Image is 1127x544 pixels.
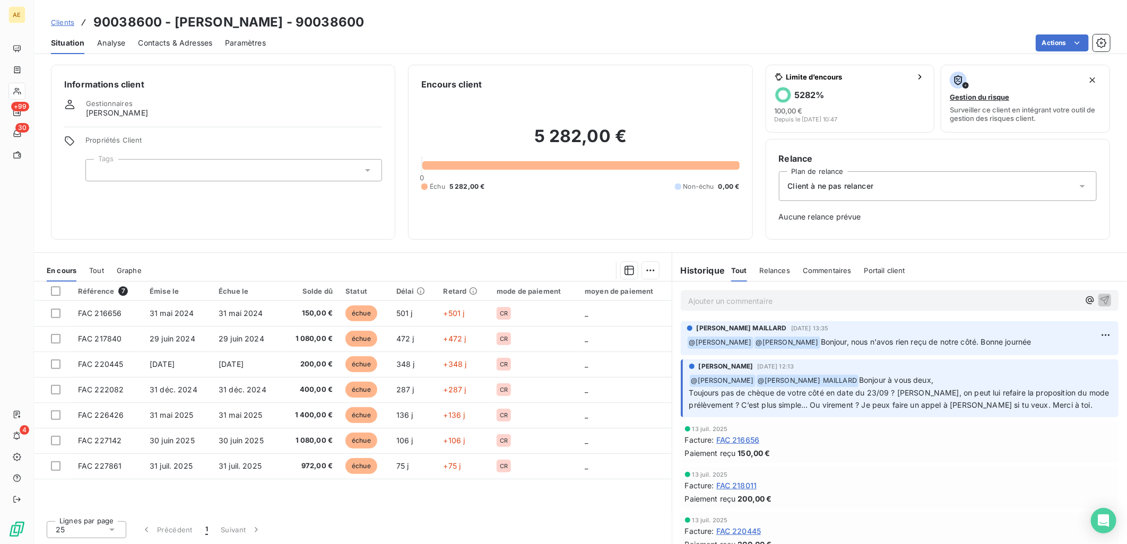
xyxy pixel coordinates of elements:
span: Client à ne pas relancer [788,181,874,191]
span: Facture : [685,434,714,445]
span: FAC 218011 [716,480,757,491]
span: 287 j [396,385,414,394]
span: FAC 217840 [78,334,122,343]
div: Référence [78,286,137,296]
span: [DATE] [150,359,175,368]
span: Échu [430,182,445,191]
span: Clients [51,18,74,27]
span: 100,00 € [775,107,803,115]
a: Clients [51,17,74,28]
span: 0,00 € [718,182,740,191]
span: _ [585,309,588,318]
span: Surveiller ce client en intégrant votre outil de gestion des risques client. [950,106,1101,122]
span: FAC 227861 [78,461,122,470]
span: _ [585,385,588,394]
span: 1 [205,524,208,535]
span: [DATE] 12:13 [758,363,794,370]
span: Limite d’encours [786,73,912,81]
span: Tout [89,266,104,275]
span: 31 mai 2025 [150,410,194,419]
span: 31 déc. 2024 [219,385,266,394]
span: échue [345,305,377,321]
span: CR [500,310,508,317]
span: +106 j [444,436,465,445]
span: Tout [731,266,747,275]
span: FAC 216656 [78,309,122,318]
h6: Historique [672,264,725,277]
span: 136 j [396,410,413,419]
img: Logo LeanPay [8,521,25,538]
span: Paiement reçu [685,493,736,504]
span: 501 j [396,309,413,318]
span: +136 j [444,410,465,419]
span: [DATE] 13:35 [791,325,829,331]
button: Limite d’encours5282%100,00 €Depuis le [DATE] 10:47 [766,65,935,133]
span: CR [500,463,508,469]
div: Émise le [150,287,206,295]
span: Bonjour à vous deux, [859,375,933,384]
span: Toujours pas de chèque de votre côté en date du 23/09 ? [PERSON_NAME], on peut lui refaire la pro... [689,388,1112,409]
h6: Relance [779,152,1097,165]
span: @ [PERSON_NAME] MAILLARD [757,375,859,387]
span: Paramètres [225,38,266,48]
span: Aucune relance prévue [779,212,1097,222]
span: échue [345,433,377,449]
span: 31 mai 2024 [219,309,263,318]
span: 25 [56,524,65,535]
span: 31 juil. 2025 [150,461,193,470]
span: Gestion du risque [950,93,1009,101]
h6: Informations client [64,78,382,91]
span: FAC 216656 [716,434,760,445]
span: 13 juil. 2025 [692,426,728,432]
span: 7 [118,286,128,296]
span: CR [500,412,508,418]
span: 200,00 € [738,493,772,504]
span: 150,00 € [288,308,333,319]
h3: 90038600 - [PERSON_NAME] - 90038600 [93,13,364,32]
span: Contacts & Adresses [138,38,212,48]
span: 31 mai 2025 [219,410,263,419]
span: 106 j [396,436,413,445]
h2: 5 282,00 € [421,126,739,157]
span: 972,00 € [288,461,333,471]
span: _ [585,436,588,445]
span: Commentaires [803,266,852,275]
span: 1 080,00 € [288,435,333,446]
span: 29 juin 2024 [150,334,195,343]
span: 29 juin 2024 [219,334,264,343]
div: Statut [345,287,384,295]
h6: 5282 % [795,90,825,100]
span: +501 j [444,309,465,318]
span: échue [345,458,377,474]
span: 75 j [396,461,409,470]
span: [PERSON_NAME] [699,362,753,371]
span: 13 juil. 2025 [692,517,728,523]
span: 5 282,00 € [449,182,485,191]
span: Depuis le [DATE] 10:47 [775,116,838,122]
button: Gestion du risqueSurveiller ce client en intégrant votre outil de gestion des risques client. [941,65,1110,133]
span: Relances [760,266,790,275]
div: Solde dû [288,287,333,295]
div: moyen de paiement [585,287,665,295]
span: _ [585,461,588,470]
span: Analyse [97,38,125,48]
span: +348 j [444,359,467,368]
span: Propriétés Client [85,136,382,151]
span: +75 j [444,461,461,470]
button: Suivant [214,519,268,541]
span: 150,00 € [738,448,770,459]
span: +99 [11,102,29,111]
span: Situation [51,38,84,48]
span: @ [PERSON_NAME] [690,375,756,387]
span: FAC 220445 [716,525,761,537]
span: _ [585,334,588,343]
span: [DATE] [219,359,244,368]
span: CR [500,387,508,393]
span: _ [585,410,588,419]
span: 31 déc. 2024 [150,385,197,394]
span: 0 [420,173,424,182]
div: Open Intercom Messenger [1091,508,1116,533]
span: +472 j [444,334,466,343]
span: 1 400,00 € [288,410,333,420]
span: échue [345,382,377,398]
